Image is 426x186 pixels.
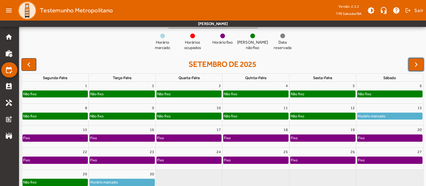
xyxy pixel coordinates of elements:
[42,74,69,81] a: segunda-feira
[157,91,171,97] div: Não fixo
[89,103,156,126] td: 9 de setembro de 2025
[155,148,222,170] td: 24 de setembro de 2025
[223,157,231,163] div: Fixo
[356,148,423,170] td: 27 de setembro de 2025
[22,148,89,170] td: 22 de setembro de 2025
[189,60,256,69] h2: setembro de 2025
[89,148,156,170] td: 23 de setembro de 2025
[270,40,295,51] span: Data reservada
[357,113,386,119] div: Horário marcado
[416,104,423,112] a: 13 de setembro de 2025
[289,148,356,170] td: 26 de setembro de 2025
[349,148,356,156] a: 26 de setembro de 2025
[222,148,289,170] td: 25 de setembro de 2025
[282,104,289,112] a: 11 de setembro de 2025
[18,1,37,20] img: Logo TPE
[180,40,205,51] span: Horários ocupados
[155,103,222,126] td: 10 de setembro de 2025
[155,126,222,148] td: 17 de setembro de 2025
[289,126,356,148] td: 19 de setembro de 2025
[149,148,155,156] a: 23 de setembro de 2025
[5,115,13,123] mat-icon: post_add
[222,103,289,126] td: 11 de setembro de 2025
[336,3,362,10] div: Versão: 2.2.2
[22,82,89,103] td: 1 de setembro de 2025
[237,40,268,51] span: [PERSON_NAME] não fixo
[22,126,89,148] td: 15 de setembro de 2025
[84,82,88,90] a: 1 de setembro de 2025
[356,126,423,148] td: 20 de setembro de 2025
[382,74,397,81] a: sábado
[82,148,88,156] a: 22 de setembro de 2025
[312,74,333,81] a: sexta-feira
[289,103,356,126] td: 12 de setembro de 2025
[222,126,289,148] td: 18 de setembro de 2025
[157,113,171,119] div: Não fixo
[349,126,356,134] a: 19 de setembro de 2025
[217,82,222,90] a: 3 de setembro de 2025
[349,104,356,112] a: 12 de setembro de 2025
[5,66,13,74] mat-icon: edit_calendar
[90,135,97,141] div: Fixo
[84,104,88,112] a: 8 de setembro de 2025
[282,148,289,156] a: 25 de setembro de 2025
[82,126,88,134] a: 15 de setembro de 2025
[290,113,305,119] div: Não fixo
[157,135,164,141] div: Fixo
[155,82,222,103] td: 3 de setembro de 2025
[290,157,298,163] div: Fixo
[223,91,238,97] div: Não fixo
[212,40,233,45] span: Horário fixo
[15,1,113,20] a: Testemunho Metropolitano
[90,113,104,119] div: Não fixo
[284,82,289,90] a: 4 de setembro de 2025
[151,82,155,90] a: 2 de setembro de 2025
[351,82,356,90] a: 5 de setembro de 2025
[215,148,222,156] a: 24 de setembro de 2025
[416,126,423,134] a: 20 de setembro de 2025
[151,104,155,112] a: 9 de setembro de 2025
[177,74,201,81] a: quarta-feira
[290,135,298,141] div: Fixo
[3,4,15,17] mat-icon: menu
[356,103,423,126] td: 13 de setembro de 2025
[404,6,423,15] button: Sair
[23,113,37,119] div: Não fixo
[215,104,222,112] a: 10 de setembro de 2025
[244,74,268,81] a: quinta-feira
[5,83,13,90] mat-icon: perm_contact_calendar
[82,170,88,178] a: 29 de setembro de 2025
[112,74,133,81] a: terça-feira
[222,82,289,103] td: 4 de setembro de 2025
[149,170,155,178] a: 30 de setembro de 2025
[149,126,155,134] a: 16 de setembro de 2025
[90,157,97,163] div: Fixo
[150,40,175,51] span: Horário marcado
[5,33,13,41] mat-icon: home
[22,103,89,126] td: 8 de setembro de 2025
[414,5,423,15] span: Sair
[282,126,289,134] a: 18 de setembro de 2025
[290,91,305,97] div: Não fixo
[23,91,37,97] div: Não fixo
[5,99,13,107] mat-icon: handyman
[40,5,113,15] span: Testemunho Metropolitano
[289,82,356,103] td: 5 de setembro de 2025
[89,126,156,148] td: 16 de setembro de 2025
[90,91,104,97] div: Não fixo
[90,179,118,185] div: Horário marcado
[5,132,13,139] mat-icon: stadium
[215,126,222,134] a: 17 de setembro de 2025
[223,113,238,119] div: Não fixo
[357,91,372,97] div: Não fixo
[23,135,30,141] div: Fixo
[356,82,423,103] td: 6 de setembro de 2025
[23,157,30,163] div: Fixo
[357,157,365,163] div: Fixo
[357,135,365,141] div: Fixo
[223,135,231,141] div: Fixo
[5,50,13,57] mat-icon: work_history
[89,82,156,103] td: 2 de setembro de 2025
[157,157,164,163] div: Fixo
[23,179,37,185] div: Não fixo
